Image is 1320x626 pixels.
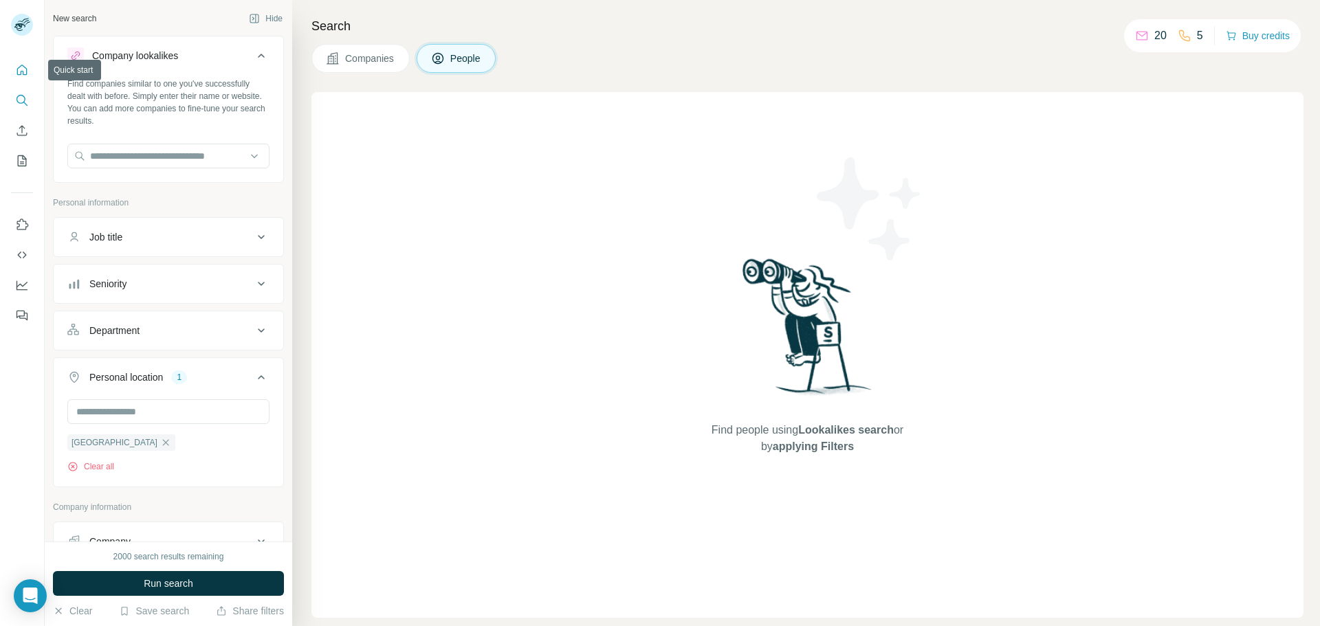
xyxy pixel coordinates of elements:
div: Personal location [89,370,163,384]
button: Dashboard [11,273,33,298]
h4: Search [311,16,1303,36]
div: Job title [89,230,122,244]
div: 1 [171,371,187,383]
button: Use Surfe on LinkedIn [11,212,33,237]
button: Enrich CSV [11,118,33,143]
button: Clear [53,604,92,618]
div: Company [89,535,131,548]
div: New search [53,12,96,25]
span: Lookalikes search [798,424,894,436]
button: Save search [119,604,189,618]
button: Buy credits [1226,26,1290,45]
button: Use Surfe API [11,243,33,267]
img: Surfe Illustration - Woman searching with binoculars [736,255,879,408]
span: applying Filters [773,440,854,452]
span: People [450,52,482,65]
span: Companies [345,52,395,65]
button: Run search [53,571,284,596]
span: Run search [144,577,193,590]
button: Quick start [11,58,33,82]
span: Find people using or by [697,422,917,455]
div: 2000 search results remaining [113,550,224,563]
div: Find companies similar to one you've successfully dealt with before. Simply enter their name or w... [67,78,269,127]
p: Personal information [53,197,284,209]
button: Share filters [216,604,284,618]
span: [GEOGRAPHIC_DATA] [71,436,157,449]
div: Company lookalikes [92,49,178,63]
div: Open Intercom Messenger [14,579,47,612]
p: 20 [1154,27,1167,44]
img: Surfe Illustration - Stars [808,147,932,271]
button: Clear all [67,460,114,473]
div: Seniority [89,277,126,291]
button: Feedback [11,303,33,328]
p: Company information [53,501,284,513]
button: Hide [239,8,292,29]
button: Personal location1 [54,361,283,399]
button: Job title [54,221,283,254]
button: My lists [11,148,33,173]
button: Company lookalikes [54,39,283,78]
button: Seniority [54,267,283,300]
button: Company [54,525,283,558]
button: Search [11,88,33,113]
button: Department [54,314,283,347]
div: Department [89,324,140,337]
p: 5 [1197,27,1203,44]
